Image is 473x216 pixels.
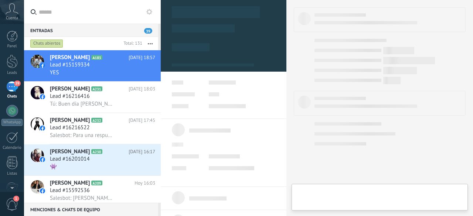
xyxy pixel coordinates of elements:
span: Tú: Buen día [PERSON_NAME] dime tiene sun numero de whatsapp para darte la informacion? o bien ag... [50,100,115,107]
span: [DATE] 18:57 [129,54,155,61]
div: Chats [1,94,23,99]
span: Lead #16216416 [50,93,90,100]
span: [PERSON_NAME] [50,54,90,61]
span: Hoy 16:03 [135,179,155,187]
span: [PERSON_NAME] [50,117,90,124]
span: YES [50,69,59,76]
span: Lead #15159334 [50,61,90,69]
div: Calendario [1,145,23,150]
span: [PERSON_NAME] [50,179,90,187]
div: Panel [1,44,23,49]
a: avataricon[PERSON_NAME]A209Hoy 16:03Lead #15592536Salesbot: [PERSON_NAME], ¿quieres recibir noved... [24,176,161,207]
span: A183 [91,55,102,60]
span: Lead #15592536 [50,187,90,194]
div: Listas [1,171,23,176]
span: A230 [91,149,102,154]
span: A231 [91,86,102,91]
span: Lead #16201014 [50,155,90,163]
img: icon [40,157,45,162]
img: icon [40,63,45,68]
span: Salesbot: [PERSON_NAME], ¿quieres recibir novedades y promociones de la Escuela Cetim? Déjanos tu... [50,195,115,202]
span: 39 [14,80,20,86]
a: avataricon[PERSON_NAME]A232[DATE] 17:45Lead #16216522Salesbot: Para una respuesta más rápida y di... [24,113,161,144]
div: Entradas [24,24,158,37]
span: Salesbot: Para una respuesta más rápida y directa del Curso de Biomagnetismo u otros temas, escrí... [50,132,115,139]
a: avataricon[PERSON_NAME]A230[DATE] 16:17Lead #16201014👾 [24,144,161,175]
span: Cuenta [6,16,18,21]
span: [PERSON_NAME] [50,148,90,155]
span: [DATE] 18:03 [129,85,155,93]
span: A232 [91,118,102,123]
span: Lead #16216522 [50,124,90,131]
span: 39 [144,28,152,34]
span: A209 [91,181,102,185]
div: WhatsApp [1,119,23,126]
span: [PERSON_NAME] [50,85,90,93]
div: Total: 131 [120,40,142,47]
span: 1 [13,196,19,202]
img: icon [40,188,45,193]
span: 👾 [50,163,57,170]
img: icon [40,94,45,99]
div: Chats abiertos [30,39,63,48]
div: Menciones & Chats de equipo [24,203,158,216]
img: icon [40,126,45,131]
span: [DATE] 16:17 [129,148,155,155]
a: avataricon[PERSON_NAME]A231[DATE] 18:03Lead #16216416Tú: Buen día [PERSON_NAME] dime tiene sun nu... [24,82,161,113]
a: avataricon[PERSON_NAME]A183[DATE] 18:57Lead #15159334YES [24,50,161,81]
span: [DATE] 17:45 [129,117,155,124]
div: Leads [1,71,23,75]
